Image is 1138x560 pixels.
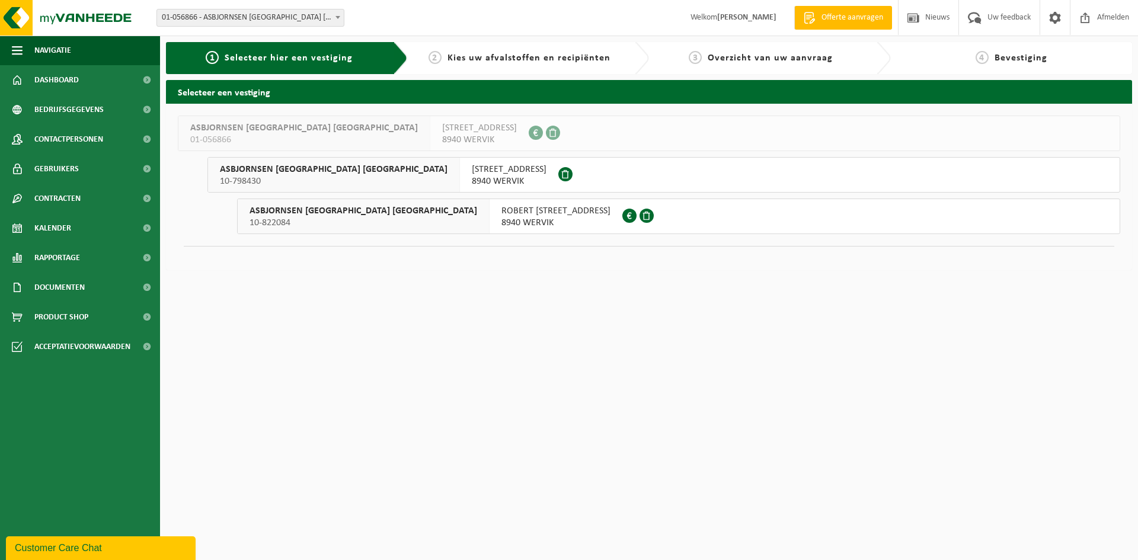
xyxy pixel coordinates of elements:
[34,273,85,302] span: Documenten
[708,53,833,63] span: Overzicht van uw aanvraag
[34,124,103,154] span: Contactpersonen
[157,9,344,26] span: 01-056866 - ASBJORNSEN BELGIUM NV - WERVIK
[442,122,517,134] span: [STREET_ADDRESS]
[717,13,776,22] strong: [PERSON_NAME]
[472,164,546,175] span: [STREET_ADDRESS]
[250,217,477,229] span: 10-822084
[34,213,71,243] span: Kalender
[34,243,80,273] span: Rapportage
[225,53,353,63] span: Selecteer hier een vestiging
[237,199,1120,234] button: ASBJORNSEN [GEOGRAPHIC_DATA] [GEOGRAPHIC_DATA] 10-822084 ROBERT [STREET_ADDRESS]8940 WERVIK
[442,134,517,146] span: 8940 WERVIK
[794,6,892,30] a: Offerte aanvragen
[34,36,71,65] span: Navigatie
[976,51,989,64] span: 4
[34,95,104,124] span: Bedrijfsgegevens
[190,122,418,134] span: ASBJORNSEN [GEOGRAPHIC_DATA] [GEOGRAPHIC_DATA]
[220,164,447,175] span: ASBJORNSEN [GEOGRAPHIC_DATA] [GEOGRAPHIC_DATA]
[250,205,477,217] span: ASBJORNSEN [GEOGRAPHIC_DATA] [GEOGRAPHIC_DATA]
[34,184,81,213] span: Contracten
[166,80,1132,103] h2: Selecteer een vestiging
[207,157,1120,193] button: ASBJORNSEN [GEOGRAPHIC_DATA] [GEOGRAPHIC_DATA] 10-798430 [STREET_ADDRESS]8940 WERVIK
[995,53,1047,63] span: Bevestiging
[429,51,442,64] span: 2
[689,51,702,64] span: 3
[6,534,198,560] iframe: chat widget
[34,154,79,184] span: Gebruikers
[190,134,418,146] span: 01-056866
[34,332,130,361] span: Acceptatievoorwaarden
[34,302,88,332] span: Product Shop
[220,175,447,187] span: 10-798430
[206,51,219,64] span: 1
[501,205,610,217] span: ROBERT [STREET_ADDRESS]
[501,217,610,229] span: 8940 WERVIK
[156,9,344,27] span: 01-056866 - ASBJORNSEN BELGIUM NV - WERVIK
[447,53,610,63] span: Kies uw afvalstoffen en recipiënten
[472,175,546,187] span: 8940 WERVIK
[34,65,79,95] span: Dashboard
[819,12,886,24] span: Offerte aanvragen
